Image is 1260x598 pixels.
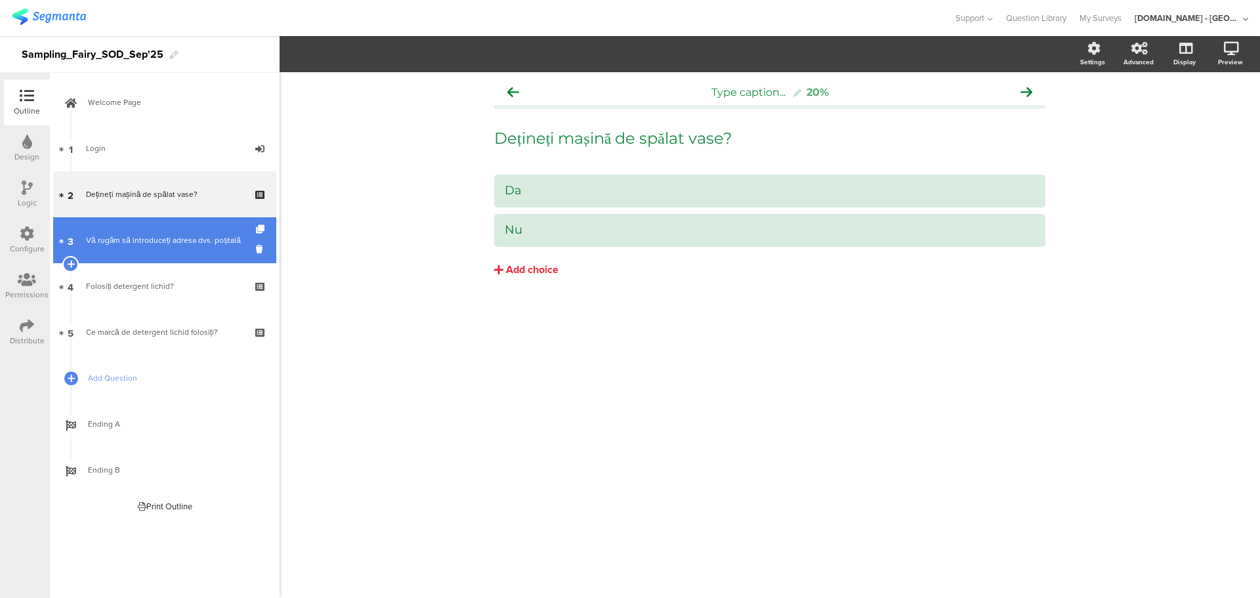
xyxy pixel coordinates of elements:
[88,96,256,109] span: Welcome Page
[1080,57,1105,67] div: Settings
[53,217,276,263] a: 3 Vă rugăm să introduceți adresa dvs. poștală
[494,253,1045,286] button: Add choice
[86,142,243,155] div: Login
[53,171,276,217] a: 2 Dețineți mașină de spălat vase?
[86,280,243,293] div: Folosiți detergent lichid?
[1173,57,1196,67] div: Display
[22,44,163,65] div: Sampling_Fairy_SOD_Sep'25
[256,225,267,234] i: Duplicate
[86,234,243,247] div: Vă rugăm să introduceți adresa dvs. poștală
[1218,57,1243,67] div: Preview
[53,79,276,125] a: Welcome Page
[711,86,786,98] span: Type caption...
[10,243,45,255] div: Configure
[88,463,256,477] span: Ending B
[53,447,276,493] a: Ending B
[68,187,73,202] span: 2
[5,289,49,301] div: Permissions
[1135,12,1240,24] div: [DOMAIN_NAME] - [GEOGRAPHIC_DATA]
[10,335,45,347] div: Distribute
[14,105,40,117] div: Outline
[53,401,276,447] a: Ending A
[505,183,1035,198] div: Da
[494,129,1045,148] p: Dețineți mașină de spălat vase?
[86,326,243,339] div: Ce marcă de detergent lichid folosiți?
[1123,57,1154,67] div: Advanced
[88,372,256,385] span: Add Question
[138,500,192,513] div: Print Outline
[807,86,829,98] div: 20%
[505,223,1035,238] div: Nu
[86,188,243,201] div: Dețineți mașină de spălat vase?
[53,125,276,171] a: 1 Login
[18,197,37,209] div: Logic
[955,12,984,24] span: Support
[12,9,86,25] img: segmanta logo
[256,243,267,255] i: Delete
[88,417,256,431] span: Ending A
[69,141,73,156] span: 1
[68,233,73,247] span: 3
[53,263,276,309] a: 4 Folosiți detergent lichid?
[68,325,73,339] span: 5
[68,279,73,293] span: 4
[14,151,39,163] div: Design
[53,309,276,355] a: 5 Ce marcă de detergent lichid folosiți?
[506,263,558,277] div: Add choice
